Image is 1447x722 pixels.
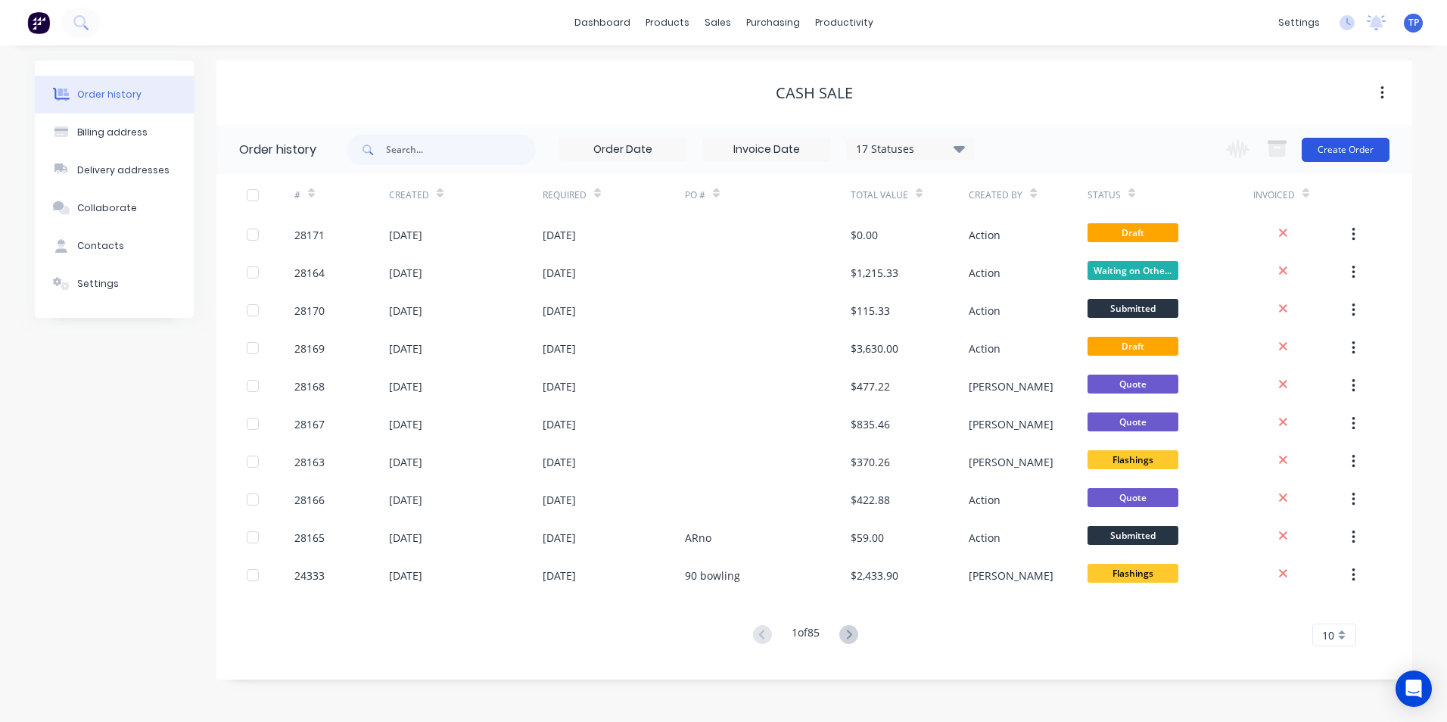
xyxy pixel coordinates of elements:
[969,492,1000,508] div: Action
[1088,299,1178,318] span: Submitted
[389,265,422,281] div: [DATE]
[543,174,685,216] div: Required
[77,201,137,215] div: Collaborate
[697,11,739,34] div: sales
[851,454,890,470] div: $370.26
[1302,138,1389,162] button: Create Order
[969,174,1087,216] div: Created By
[1088,412,1178,431] span: Quote
[386,135,536,165] input: Search...
[1088,337,1178,356] span: Draft
[543,454,576,470] div: [DATE]
[543,530,576,546] div: [DATE]
[851,492,890,508] div: $422.88
[35,76,194,114] button: Order history
[851,341,898,356] div: $3,630.00
[543,188,587,202] div: Required
[1322,627,1334,643] span: 10
[77,239,124,253] div: Contacts
[1253,188,1295,202] div: Invoiced
[389,416,422,432] div: [DATE]
[389,341,422,356] div: [DATE]
[294,265,325,281] div: 28164
[969,568,1053,584] div: [PERSON_NAME]
[389,378,422,394] div: [DATE]
[77,88,142,101] div: Order history
[77,126,148,139] div: Billing address
[808,11,881,34] div: productivity
[294,416,325,432] div: 28167
[543,378,576,394] div: [DATE]
[389,492,422,508] div: [DATE]
[389,227,422,243] div: [DATE]
[294,378,325,394] div: 28168
[1088,174,1253,216] div: Status
[294,454,325,470] div: 28163
[1088,261,1178,280] span: Waiting on Othe...
[703,138,830,161] input: Invoice Date
[294,530,325,546] div: 28165
[1088,488,1178,507] span: Quote
[389,454,422,470] div: [DATE]
[685,568,740,584] div: 90 bowling
[543,265,576,281] div: [DATE]
[294,174,389,216] div: #
[294,227,325,243] div: 28171
[685,188,705,202] div: PO #
[739,11,808,34] div: purchasing
[1088,375,1178,394] span: Quote
[239,141,316,159] div: Order history
[969,265,1000,281] div: Action
[77,277,119,291] div: Settings
[35,151,194,189] button: Delivery addresses
[294,303,325,319] div: 28170
[1253,174,1348,216] div: Invoiced
[969,530,1000,546] div: Action
[1396,671,1432,707] div: Open Intercom Messenger
[294,341,325,356] div: 28169
[1088,450,1178,469] span: Flashings
[685,530,711,546] div: ARno
[969,303,1000,319] div: Action
[792,624,820,646] div: 1 of 85
[638,11,697,34] div: products
[389,303,422,319] div: [DATE]
[851,265,898,281] div: $1,215.33
[35,114,194,151] button: Billing address
[77,163,170,177] div: Delivery addresses
[27,11,50,34] img: Factory
[969,378,1053,394] div: [PERSON_NAME]
[389,188,429,202] div: Created
[294,568,325,584] div: 24333
[969,454,1053,470] div: [PERSON_NAME]
[294,188,300,202] div: #
[776,84,853,102] div: CASH SALE
[1408,16,1419,30] span: TP
[294,492,325,508] div: 28166
[851,530,884,546] div: $59.00
[389,530,422,546] div: [DATE]
[1271,11,1327,34] div: settings
[969,188,1022,202] div: Created By
[851,174,969,216] div: Total Value
[1088,526,1178,545] span: Submitted
[685,174,851,216] div: PO #
[851,416,890,432] div: $835.46
[35,265,194,303] button: Settings
[35,189,194,227] button: Collaborate
[847,141,974,157] div: 17 Statuses
[969,227,1000,243] div: Action
[1088,188,1121,202] div: Status
[35,227,194,265] button: Contacts
[969,416,1053,432] div: [PERSON_NAME]
[851,378,890,394] div: $477.22
[543,227,576,243] div: [DATE]
[543,341,576,356] div: [DATE]
[851,188,908,202] div: Total Value
[543,568,576,584] div: [DATE]
[969,341,1000,356] div: Action
[389,174,543,216] div: Created
[1088,564,1178,583] span: Flashings
[851,303,890,319] div: $115.33
[543,416,576,432] div: [DATE]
